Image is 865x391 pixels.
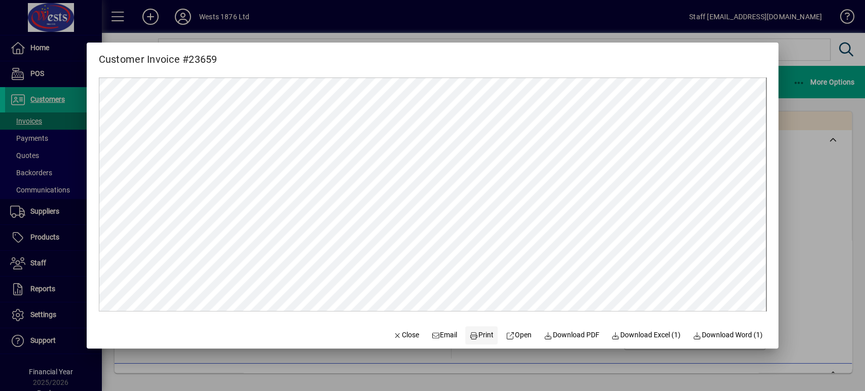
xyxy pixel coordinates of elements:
span: Download PDF [544,330,599,340]
span: Open [506,330,532,340]
button: Close [389,326,423,344]
a: Open [502,326,536,344]
span: Download Excel (1) [611,330,681,340]
button: Download Excel (1) [607,326,685,344]
span: Email [431,330,458,340]
button: Download Word (1) [689,326,767,344]
button: Email [427,326,462,344]
span: Close [393,330,419,340]
button: Print [465,326,498,344]
span: Print [470,330,494,340]
h2: Customer Invoice #23659 [87,43,230,67]
a: Download PDF [540,326,604,344]
span: Download Word (1) [693,330,763,340]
